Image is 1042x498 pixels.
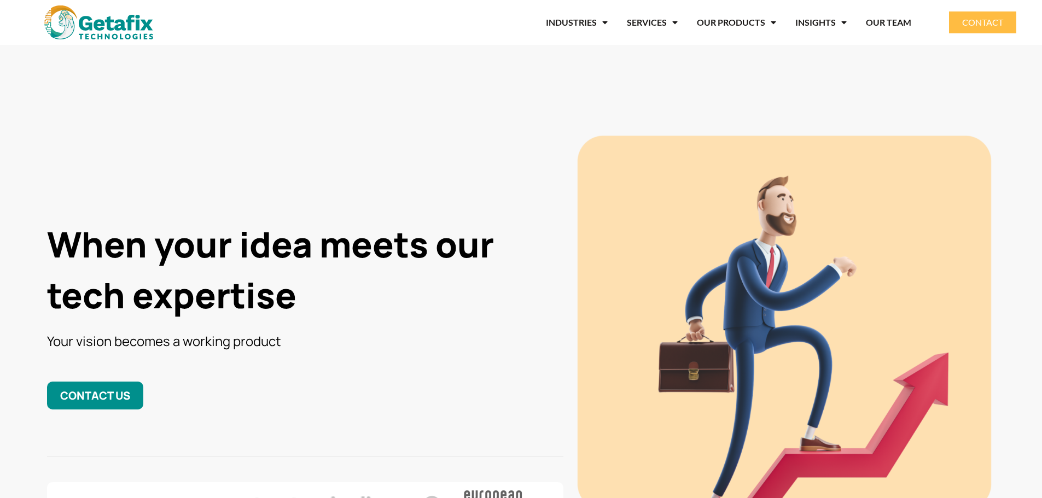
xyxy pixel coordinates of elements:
[795,10,847,35] a: INSIGHTS
[47,219,563,321] h1: When your idea meets our tech expertise
[866,10,911,35] a: OUR TEAM
[697,10,776,35] a: OUR PRODUCTS
[47,332,563,350] h3: Your vision becomes a working product
[949,11,1016,33] a: CONTACT
[47,382,143,409] a: CONTACT US
[546,10,608,35] a: INDUSTRIES
[203,10,911,35] nav: Menu
[60,388,130,403] span: CONTACT US
[962,18,1003,27] span: CONTACT
[44,5,153,39] img: web and mobile application development company
[627,10,678,35] a: SERVICES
